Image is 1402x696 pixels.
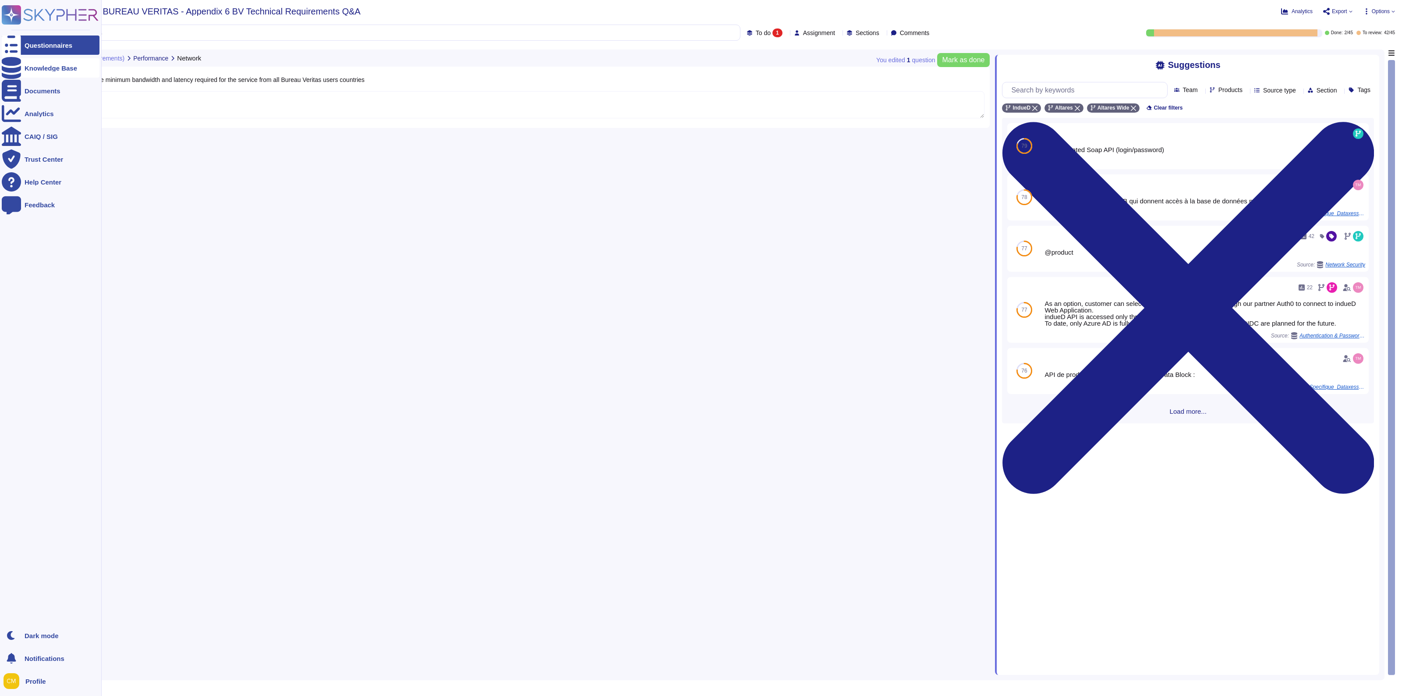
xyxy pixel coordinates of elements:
span: 76 [1021,368,1027,373]
span: You edited question [876,57,935,63]
div: 1 [772,28,782,37]
span: To do [756,30,771,36]
div: Analytics [25,110,54,117]
span: 77 [1021,307,1027,312]
span: Comments [900,30,930,36]
button: Analytics [1281,8,1313,15]
span: Performance [133,55,168,61]
span: Notifications [25,655,64,662]
img: user [1353,353,1363,364]
span: Analytics [1292,9,1313,14]
span: 78 [1021,195,1027,200]
a: Trust Center [2,149,99,169]
button: Mark as done [937,53,990,67]
div: Dark mode [25,632,59,639]
span: 2 / 45 [1344,31,1352,35]
a: Help Center [2,172,99,192]
div: Documents [25,88,60,94]
span: Network [177,55,201,61]
span: Assignment [803,30,835,36]
a: Knowledge Base [2,58,99,78]
span: 42 / 45 [1384,31,1395,35]
span: Sections [856,30,879,36]
a: CAIQ / SIG [2,127,99,146]
span: 79 [1021,143,1027,149]
div: Knowledge Base [25,65,77,71]
div: Trust Center [25,156,63,163]
div: Help Center [25,179,61,185]
img: user [1353,282,1363,293]
span: To review: [1363,31,1382,35]
div: Questionnaires [25,42,72,49]
span: Mark as done [942,57,985,64]
b: 1 [907,57,910,63]
img: user [1353,180,1363,190]
input: Search by keywords [35,25,740,40]
div: CAIQ / SIG [25,133,58,140]
span: BUREAU VERITAS - Appendix 6 BV Technical Requirements Q&A [103,7,361,16]
a: Feedback [2,195,99,214]
a: Documents [2,81,99,100]
a: Analytics [2,104,99,123]
button: user [2,671,25,691]
img: user [4,673,19,689]
span: Options [1372,9,1390,14]
span: Done: [1331,31,1343,35]
span: Specify the minimum bandwidth and latency required for the service from all Bureau Veritas users ... [74,76,365,83]
div: Feedback [25,202,55,208]
span: 77 [1021,246,1027,251]
a: Questionnaires [2,36,99,55]
span: Profile [25,678,46,685]
span: Export [1332,9,1347,14]
input: Search by keywords [1007,82,1167,98]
